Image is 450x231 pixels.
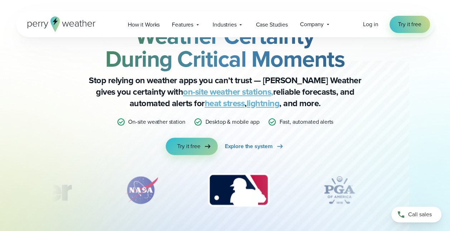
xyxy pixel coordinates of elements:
[172,20,193,29] span: Features
[389,16,430,33] a: Try it free
[52,172,398,212] div: slideshow
[311,172,368,208] img: PGA.svg
[363,20,378,28] span: Log in
[300,20,324,29] span: Company
[256,20,287,29] span: Case Studies
[391,207,441,222] a: Call sales
[128,118,185,126] p: On-site weather station
[122,17,166,32] a: How it Works
[398,20,421,29] span: Try it free
[247,97,280,110] a: lightning
[116,172,166,208] img: NASA.svg
[177,142,200,151] span: Try it free
[183,85,273,98] a: on-site weather stations,
[225,142,273,151] span: Explore the system
[201,172,276,208] img: MLB.svg
[311,172,368,208] div: 4 of 12
[213,20,237,29] span: Industries
[408,210,432,219] span: Call sales
[225,138,284,155] a: Explore the system
[363,20,378,29] a: Log in
[128,20,160,29] span: How it Works
[105,19,345,76] strong: Weather Certainty During Critical Moments
[250,17,294,32] a: Case Studies
[116,172,166,208] div: 2 of 12
[205,97,245,110] a: heat stress
[205,118,259,126] p: Desktop & mobile app
[201,172,276,208] div: 3 of 12
[279,118,333,126] p: Fast, automated alerts
[82,75,368,109] p: Stop relying on weather apps you can’t trust — [PERSON_NAME] Weather gives you certainty with rel...
[166,138,217,155] a: Try it free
